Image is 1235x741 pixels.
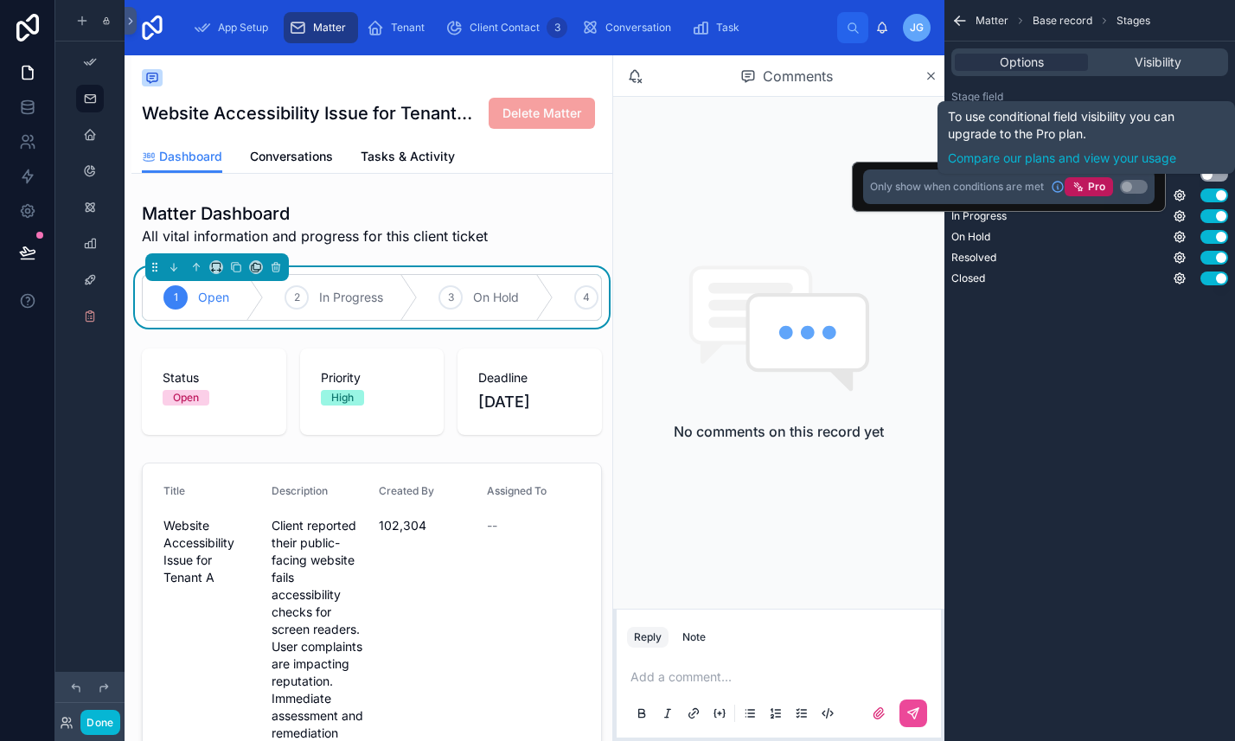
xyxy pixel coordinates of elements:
[138,14,166,42] img: App logo
[142,101,472,125] h1: Website Accessibility Issue for Tenant A
[951,230,990,244] span: On Hold
[951,209,1007,223] span: In Progress
[1135,54,1181,71] span: Visibility
[470,21,540,35] span: Client Contact
[284,12,358,43] a: Matter
[1088,180,1105,194] span: Pro
[319,289,383,306] span: In Progress
[473,289,519,306] span: On Hold
[627,627,669,648] button: Reply
[951,271,985,285] span: Closed
[870,180,1044,194] span: Only show when conditions are met
[674,421,884,442] h2: No comments on this record yet
[361,141,455,176] a: Tasks & Activity
[576,12,683,43] a: Conversation
[687,12,752,43] a: Task
[951,90,1003,104] label: Stage field
[547,17,567,38] div: 3
[716,21,739,35] span: Task
[1117,14,1150,28] span: Stages
[362,12,437,43] a: Tenant
[142,141,222,174] a: Dashboard
[1000,54,1044,71] span: Options
[198,289,229,306] span: Open
[976,14,1008,28] span: Matter
[951,251,996,265] span: Resolved
[440,12,573,43] a: Client Contact3
[1033,14,1092,28] span: Base record
[189,12,280,43] a: App Setup
[583,291,590,304] span: 4
[948,150,1225,167] a: Compare our plans and view your usage
[250,148,333,165] span: Conversations
[675,627,713,648] button: Note
[159,148,222,165] span: Dashboard
[313,21,346,35] span: Matter
[174,291,178,304] span: 1
[250,141,333,176] a: Conversations
[218,21,268,35] span: App Setup
[910,21,924,35] span: JG
[80,710,119,735] button: Done
[294,291,300,304] span: 2
[180,9,837,47] div: scrollable content
[763,66,833,86] span: Comments
[361,148,455,165] span: Tasks & Activity
[682,630,706,644] div: Note
[948,108,1225,167] div: To use conditional field visibility you can upgrade to the Pro plan.
[448,291,454,304] span: 3
[605,21,671,35] span: Conversation
[391,21,425,35] span: Tenant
